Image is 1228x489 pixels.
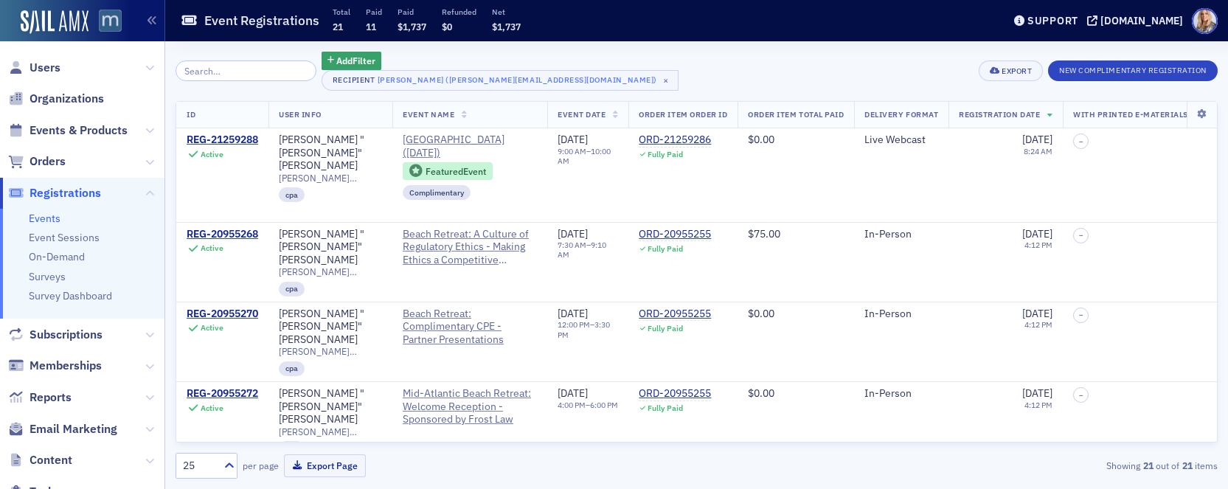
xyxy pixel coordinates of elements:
a: [PERSON_NAME] "[PERSON_NAME]" [PERSON_NAME] [279,133,382,173]
span: 21 [333,21,343,32]
time: 4:00 PM [558,400,586,410]
span: $1,737 [398,21,426,32]
span: Content [30,452,72,468]
span: [PERSON_NAME][EMAIL_ADDRESS][DOMAIN_NAME] [279,426,382,437]
a: Mid-Atlantic Beach Retreat: Welcome Reception - Sponsored by Frost Law [403,387,537,426]
a: View Homepage [89,10,122,35]
span: [DATE] [1022,386,1052,400]
div: Featured Event [403,162,493,181]
span: [DATE] [1022,307,1052,320]
span: [PERSON_NAME][EMAIL_ADDRESS][DOMAIN_NAME] [279,266,382,277]
span: Event Date [558,109,606,119]
span: Email Marketing [30,421,117,437]
div: Fully Paid [648,324,683,333]
div: Support [1027,14,1078,27]
a: ORD-20955255 [639,308,711,321]
a: Beach Retreat: A Culture of Regulatory Ethics - Making Ethics a Competitive Advantage [403,228,537,267]
span: Profile [1192,8,1218,34]
time: 10:00 AM [558,146,611,166]
span: Subscriptions [30,327,103,343]
div: In-Person [864,228,938,241]
a: [PERSON_NAME] "[PERSON_NAME]" [PERSON_NAME] [279,228,382,267]
span: [PERSON_NAME][EMAIL_ADDRESS][DOMAIN_NAME] [279,346,382,357]
a: Registrations [8,185,101,201]
span: [DATE] [558,133,588,146]
a: REG-21259288 [187,133,258,147]
span: [DATE] [558,227,588,240]
a: Email Marketing [8,421,117,437]
button: Recipient[PERSON_NAME] ([PERSON_NAME][EMAIL_ADDRESS][DOMAIN_NAME])× [322,70,679,91]
span: Add Filter [336,54,375,67]
time: 6:00 PM [590,400,618,410]
div: [PERSON_NAME] "[PERSON_NAME]" [PERSON_NAME] [279,308,382,347]
div: [PERSON_NAME] ([PERSON_NAME][EMAIL_ADDRESS][DOMAIN_NAME]) [378,72,657,87]
input: Search… [176,60,316,81]
div: Showing out of items [881,459,1218,472]
a: Memberships [8,358,102,374]
span: MACPA Town Hall (August 2025) [403,133,537,159]
span: $0.00 [748,133,774,146]
div: In-Person [864,308,938,321]
button: [DOMAIN_NAME] [1087,15,1188,26]
a: ORD-20955255 [639,387,711,400]
div: Live Webcast [864,133,938,147]
div: – [558,320,618,339]
div: – [558,147,618,166]
time: 7:30 AM [558,240,586,250]
span: $0.00 [748,386,774,400]
time: 8:24 AM [1024,146,1052,156]
img: SailAMX [99,10,122,32]
p: Refunded [442,7,476,17]
span: Events & Products [30,122,128,139]
span: – [1079,231,1083,240]
a: Surveys [29,270,66,283]
span: Memberships [30,358,102,374]
button: AddFilter [322,52,382,70]
div: Recipient [333,75,375,85]
span: Beach Retreat: Complimentary CPE - Partner Presentations [403,308,537,347]
p: Total [333,7,350,17]
span: Reports [30,389,72,406]
time: 4:12 PM [1024,400,1052,410]
div: – [558,240,618,260]
span: Orders [30,153,66,170]
span: Organizations [30,91,104,107]
label: per page [243,459,279,472]
a: [GEOGRAPHIC_DATA] ([DATE]) [403,133,537,159]
a: REG-20955270 [187,308,258,321]
a: ORD-21259286 [639,133,711,147]
span: Registration Date [959,109,1040,119]
span: Order Item Total Paid [748,109,844,119]
div: Fully Paid [648,244,683,254]
a: REG-20955272 [187,387,258,400]
time: 12:00 PM [558,319,590,330]
button: New Complimentary Registration [1048,60,1218,81]
a: Event Sessions [29,231,100,244]
span: × [659,74,673,87]
a: Events & Products [8,122,128,139]
img: SailAMX [21,10,89,34]
span: $0.00 [748,307,774,320]
div: Active [201,150,223,159]
a: Users [8,60,60,76]
a: Subscriptions [8,327,103,343]
span: [DATE] [558,307,588,320]
span: 11 [366,21,376,32]
time: 9:10 AM [558,240,606,260]
div: – [558,400,618,410]
div: Active [201,243,223,253]
div: Fully Paid [648,150,683,159]
div: Export [1002,67,1032,75]
h1: Event Registrations [204,12,319,30]
div: REG-20955268 [187,228,258,241]
a: Reports [8,389,72,406]
span: User Info [279,109,322,119]
span: [DATE] [558,386,588,400]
